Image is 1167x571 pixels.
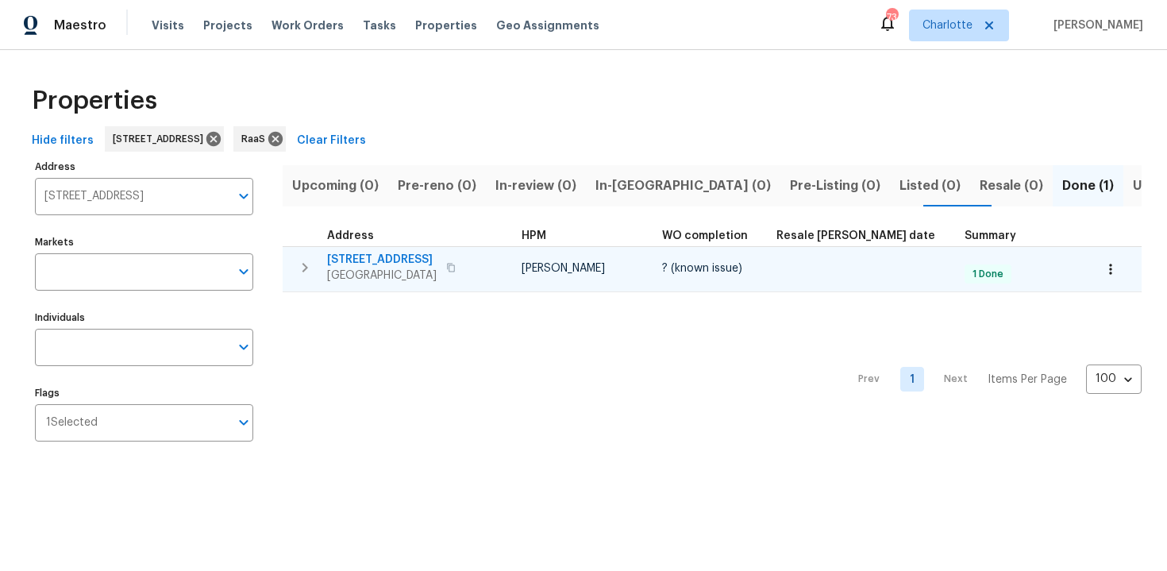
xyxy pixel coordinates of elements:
span: Properties [415,17,477,33]
button: Hide filters [25,126,100,156]
button: Open [233,185,255,207]
span: [STREET_ADDRESS] [113,131,210,147]
span: Pre-reno (0) [398,175,476,197]
div: RaaS [233,126,286,152]
span: [PERSON_NAME] [1047,17,1143,33]
span: In-[GEOGRAPHIC_DATA] (0) [595,175,771,197]
button: Open [233,411,255,434]
span: In-review (0) [495,175,576,197]
span: Listed (0) [899,175,961,197]
span: Upcoming (0) [292,175,379,197]
span: Properties [32,93,157,109]
label: Individuals [35,313,253,322]
span: Maestro [54,17,106,33]
span: RaaS [241,131,272,147]
span: Resale [PERSON_NAME] date [776,230,935,241]
label: Flags [35,388,253,398]
span: Charlotte [922,17,972,33]
span: 1 Done [966,268,1010,281]
span: Resale (0) [980,175,1043,197]
p: Items Per Page [988,372,1067,388]
span: ? (known issue) [662,263,742,274]
label: Address [35,162,253,172]
span: [PERSON_NAME] [522,263,605,274]
span: Hide filters [32,131,94,151]
span: WO completion [662,230,748,241]
span: Clear Filters [297,131,366,151]
span: Pre-Listing (0) [790,175,880,197]
div: 73 [886,10,897,25]
button: Open [233,336,255,358]
span: [STREET_ADDRESS] [327,252,437,268]
span: Work Orders [272,17,344,33]
label: Markets [35,237,253,247]
div: 100 [1086,358,1142,399]
span: HPM [522,230,546,241]
span: Tasks [363,20,396,31]
button: Clear Filters [291,126,372,156]
span: Projects [203,17,252,33]
span: Visits [152,17,184,33]
span: [GEOGRAPHIC_DATA] [327,268,437,284]
span: Address [327,230,374,241]
a: Goto page 1 [900,367,924,392]
nav: Pagination Navigation [843,302,1142,457]
div: [STREET_ADDRESS] [105,126,224,152]
span: Summary [965,230,1016,241]
span: Geo Assignments [496,17,599,33]
button: Open [233,260,255,283]
span: Done (1) [1062,175,1114,197]
span: 1 Selected [46,416,98,430]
